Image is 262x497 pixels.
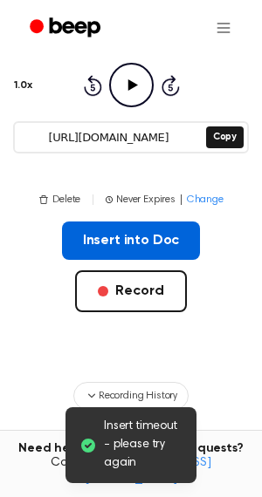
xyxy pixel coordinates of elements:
[99,388,177,404] span: Recording History
[73,382,189,410] button: Recording History
[17,11,116,45] a: Beep
[187,192,224,208] span: Change
[91,192,95,208] span: |
[75,270,186,312] button: Record
[85,457,211,485] a: [EMAIL_ADDRESS][DOMAIN_NAME]
[203,7,245,49] button: Open menu
[179,192,183,208] span: |
[14,71,31,100] button: 1.0x
[62,221,201,260] button: Insert into Doc
[10,456,252,487] span: Contact us
[106,192,224,208] button: Never Expires|Change
[38,192,80,208] button: Delete
[104,418,183,473] span: Insert timeout - please try again
[206,126,244,148] button: Copy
